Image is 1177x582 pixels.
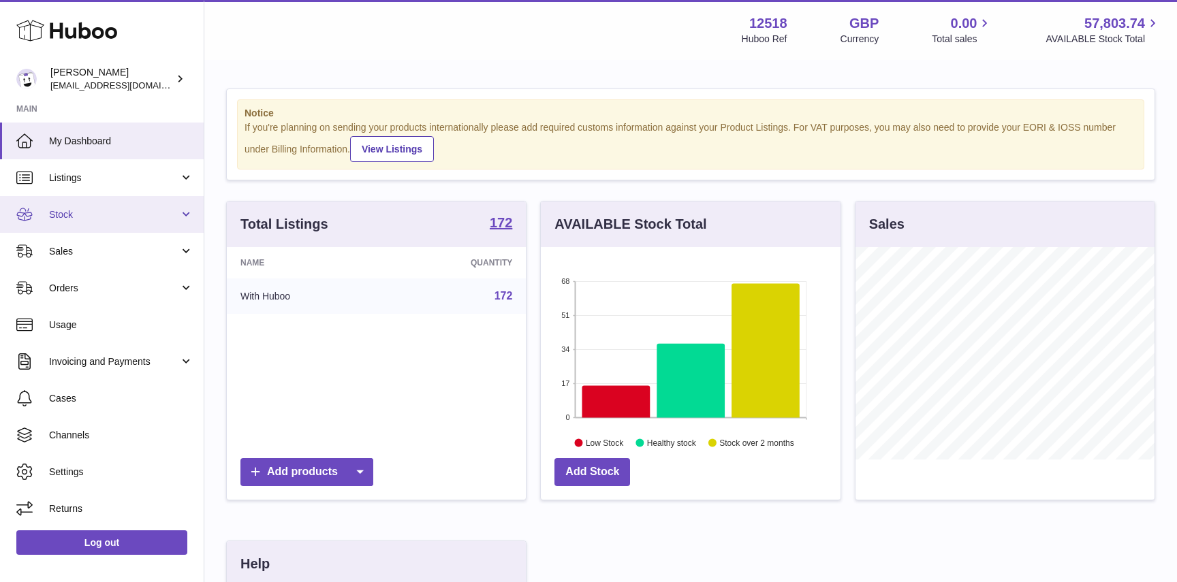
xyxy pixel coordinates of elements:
div: [PERSON_NAME] [50,66,173,92]
div: If you're planning on sending your products internationally please add required customs informati... [245,121,1137,162]
div: Currency [841,33,879,46]
span: Channels [49,429,193,442]
a: Add Stock [554,458,630,486]
span: Sales [49,245,179,258]
span: 57,803.74 [1084,14,1145,33]
a: Add products [240,458,373,486]
span: [EMAIL_ADDRESS][DOMAIN_NAME] [50,80,200,91]
a: 57,803.74 AVAILABLE Stock Total [1046,14,1161,46]
strong: GBP [849,14,879,33]
span: AVAILABLE Stock Total [1046,33,1161,46]
a: Log out [16,530,187,555]
a: 0.00 Total sales [932,14,992,46]
span: 0.00 [951,14,977,33]
a: 172 [495,290,513,302]
text: Healthy stock [647,438,697,447]
a: 172 [490,216,512,232]
span: Cases [49,392,193,405]
img: caitlin@fancylamp.co [16,69,37,89]
span: Invoicing and Payments [49,355,179,368]
h3: Total Listings [240,215,328,233]
div: Huboo Ref [742,33,787,46]
text: 68 [562,277,570,285]
text: Low Stock [586,438,624,447]
td: With Huboo [227,278,385,314]
text: Stock over 2 months [720,438,794,447]
strong: Notice [245,107,1137,120]
text: 0 [566,413,570,421]
text: 17 [562,379,570,387]
h3: AVAILABLE Stock Total [554,215,706,233]
th: Quantity [385,247,527,278]
a: View Listings [350,136,434,162]
span: Orders [49,282,179,295]
h3: Sales [869,215,905,233]
th: Name [227,247,385,278]
strong: 172 [490,216,512,229]
span: Stock [49,208,179,221]
span: Returns [49,502,193,515]
span: Total sales [932,33,992,46]
span: Usage [49,319,193,332]
text: 51 [562,311,570,319]
span: Settings [49,466,193,479]
text: 34 [562,345,570,353]
span: My Dashboard [49,135,193,148]
strong: 12518 [749,14,787,33]
h3: Help [240,555,270,573]
span: Listings [49,172,179,184]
